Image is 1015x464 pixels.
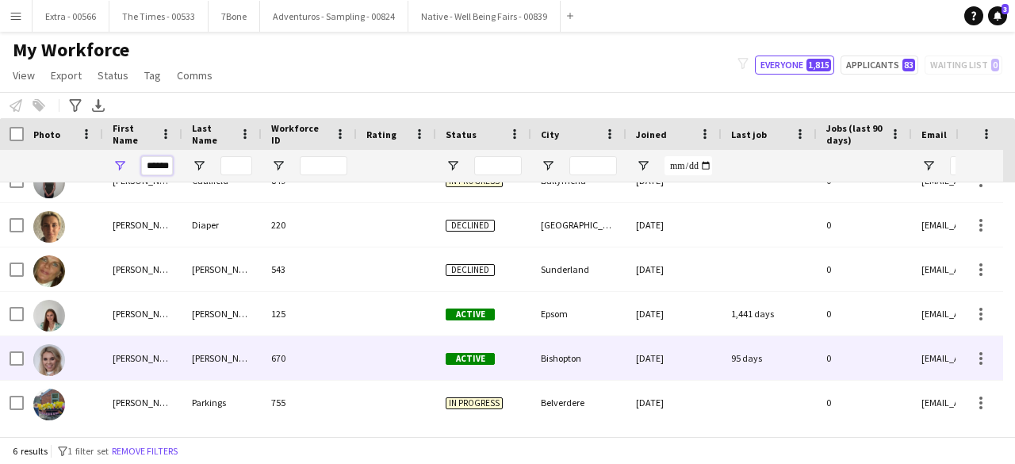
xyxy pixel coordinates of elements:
[300,156,347,175] input: Workforce ID Filter Input
[446,159,460,173] button: Open Filter Menu
[144,68,161,82] span: Tag
[262,381,357,424] div: 755
[722,292,817,336] div: 1,441 days
[626,381,722,424] div: [DATE]
[109,1,209,32] button: The Times - 00533
[33,255,65,287] img: Nicola Graham
[89,96,108,115] app-action-btn: Export XLSX
[474,156,522,175] input: Status Filter Input
[262,247,357,291] div: 543
[182,381,262,424] div: Parkings
[91,65,135,86] a: Status
[220,156,252,175] input: Last Name Filter Input
[182,292,262,336] div: [PERSON_NAME]
[817,336,912,380] div: 0
[446,397,503,409] span: In progress
[817,203,912,247] div: 0
[806,59,831,71] span: 1,815
[841,56,918,75] button: Applicants83
[271,159,285,173] button: Open Filter Menu
[103,203,182,247] div: [PERSON_NAME]
[921,128,947,140] span: Email
[262,203,357,247] div: 220
[98,68,128,82] span: Status
[44,65,88,86] a: Export
[33,1,109,32] button: Extra - 00566
[921,159,936,173] button: Open Filter Menu
[6,65,41,86] a: View
[103,336,182,380] div: [PERSON_NAME]
[192,122,233,146] span: Last Name
[182,247,262,291] div: [PERSON_NAME]
[33,300,65,332] img: Nicola Kelly
[271,122,328,146] span: Workforce ID
[636,159,650,173] button: Open Filter Menu
[170,65,219,86] a: Comms
[665,156,712,175] input: Joined Filter Input
[103,292,182,336] div: [PERSON_NAME]
[531,247,626,291] div: Sunderland
[626,292,722,336] div: [DATE]
[902,59,915,71] span: 83
[446,128,477,140] span: Status
[531,292,626,336] div: Epsom
[141,156,173,175] input: First Name Filter Input
[138,65,167,86] a: Tag
[66,96,85,115] app-action-btn: Advanced filters
[260,1,408,32] button: Adventuros - Sampling - 00824
[33,128,60,140] span: Photo
[67,445,109,457] span: 1 filter set
[446,220,495,232] span: Declined
[531,203,626,247] div: [GEOGRAPHIC_DATA]
[182,203,262,247] div: Diaper
[1002,4,1009,14] span: 3
[113,159,127,173] button: Open Filter Menu
[626,203,722,247] div: [DATE]
[817,381,912,424] div: 0
[569,156,617,175] input: City Filter Input
[446,264,495,276] span: Declined
[113,122,154,146] span: First Name
[636,128,667,140] span: Joined
[103,247,182,291] div: [PERSON_NAME]
[446,309,495,320] span: Active
[177,68,213,82] span: Comms
[817,247,912,291] div: 0
[626,247,722,291] div: [DATE]
[626,336,722,380] div: [DATE]
[33,167,65,198] img: Nicola Caulfield
[446,353,495,365] span: Active
[109,443,181,460] button: Remove filters
[51,68,82,82] span: Export
[209,1,260,32] button: 7Bone
[531,381,626,424] div: Belverdere
[541,159,555,173] button: Open Filter Menu
[531,336,626,380] div: Bishopton
[408,1,561,32] button: Native - Well Being Fairs - 00839
[366,128,396,140] span: Rating
[731,128,767,140] span: Last job
[988,6,1007,25] a: 3
[33,211,65,243] img: Nicola Diaper
[13,68,35,82] span: View
[13,38,129,62] span: My Workforce
[33,344,65,376] img: Nicola MacDonald
[33,389,65,420] img: Nicola Parkings
[817,292,912,336] div: 0
[103,381,182,424] div: [PERSON_NAME]
[192,159,206,173] button: Open Filter Menu
[826,122,883,146] span: Jobs (last 90 days)
[262,336,357,380] div: 670
[182,336,262,380] div: [PERSON_NAME]
[262,292,357,336] div: 125
[755,56,834,75] button: Everyone1,815
[722,336,817,380] div: 95 days
[541,128,559,140] span: City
